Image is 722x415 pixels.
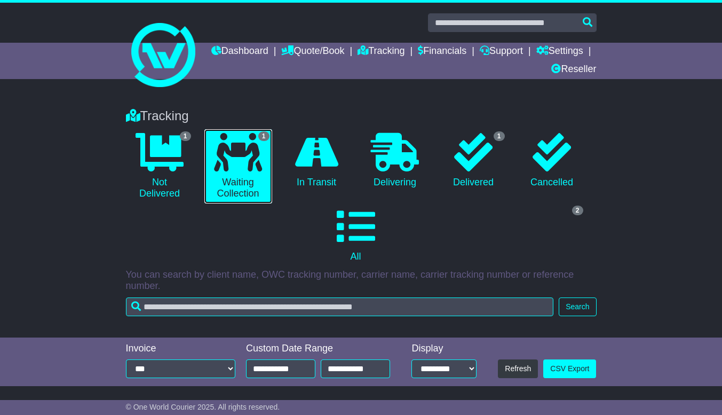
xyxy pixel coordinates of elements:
a: CSV Export [543,359,596,378]
button: Refresh [498,359,538,378]
div: Tracking [121,108,602,124]
a: Support [480,43,523,61]
div: Invoice [126,343,236,355]
a: Reseller [551,61,596,79]
a: 1 Not Delivered [126,129,194,203]
div: Display [411,343,477,355]
a: In Transit [283,129,351,192]
span: 1 [258,131,269,141]
span: 1 [180,131,191,141]
a: Settings [536,43,583,61]
span: 1 [494,131,505,141]
div: Custom Date Range [246,343,396,355]
a: 1 Waiting Collection [204,129,272,203]
span: © One World Courier 2025. All rights reserved. [126,403,280,411]
a: 1 Delivered [440,129,507,192]
a: Financials [418,43,466,61]
a: Tracking [358,43,404,61]
a: Quote/Book [281,43,344,61]
a: Delivering [361,129,429,192]
span: 2 [572,206,583,215]
a: Dashboard [211,43,268,61]
button: Search [559,297,596,316]
p: You can search by client name, OWC tracking number, carrier name, carrier tracking number or refe... [126,269,597,292]
a: 2 All [126,203,586,267]
a: Cancelled [518,129,586,192]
